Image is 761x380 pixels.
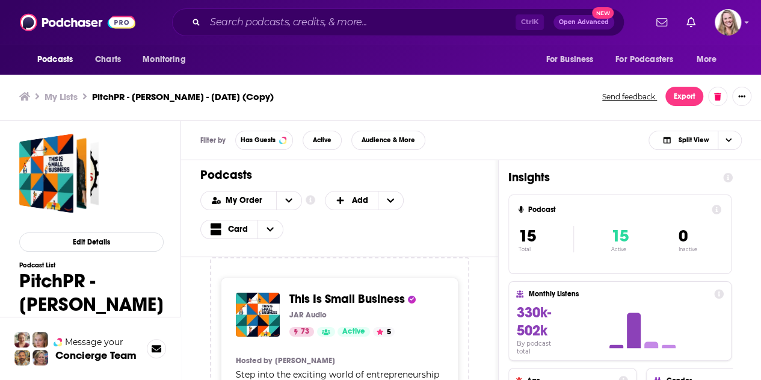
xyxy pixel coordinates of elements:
[200,220,310,239] h2: Choose View
[301,326,309,338] span: 73
[303,131,342,150] button: Active
[373,327,395,337] button: 5
[289,310,327,320] p: JAR Audio
[289,293,405,306] a: This Is Small Business
[665,87,703,106] button: Export
[200,136,226,145] h3: Filter by
[528,290,709,298] h4: Monthly Listens
[678,226,687,246] span: 0
[200,167,469,182] h1: Podcasts
[559,19,609,25] span: Open Advanced
[715,9,741,36] button: Show profile menu
[45,91,78,102] a: My Lists
[678,137,708,143] span: Split View
[236,356,272,366] h4: Hosted by
[65,336,123,348] span: Message your
[87,48,128,71] a: Charts
[276,192,301,210] button: open menu
[337,327,370,337] a: Active
[143,51,185,68] span: Monitoring
[325,191,404,210] button: + Add
[528,205,707,214] h4: Podcast
[553,15,614,30] button: Open AdvancedNew
[599,92,661,102] button: Send feedback.
[200,220,283,239] button: Choose View
[516,304,550,340] span: 330k-502k
[92,91,274,102] h3: PitchPR - [PERSON_NAME] - [DATE] (Copy)
[235,131,293,150] button: Has Guests
[611,246,629,252] p: Active
[14,332,30,347] img: Sydney Profile
[516,340,565,355] h4: By podcast total
[19,134,99,213] a: PitchPR - Grant Freeman - Aug 11, 2025 (Copy)
[172,8,624,36] div: Search podcasts, credits, & more...
[362,137,415,143] span: Audience & More
[697,51,717,68] span: More
[537,48,608,71] button: open menu
[519,246,573,252] p: Total
[516,14,544,30] span: Ctrl K
[732,87,751,106] button: Show More Button
[289,291,405,307] span: This Is Small Business
[228,225,248,234] span: Card
[652,12,672,33] a: Show notifications dropdown
[313,137,331,143] span: Active
[546,51,593,68] span: For Business
[351,131,425,150] button: Audience & More
[20,11,135,34] img: Podchaser - Follow, Share and Rate Podcasts
[615,51,673,68] span: For Podcasters
[32,332,48,347] img: Jules Profile
[19,232,164,252] button: Edit Details
[688,48,732,71] button: open menu
[236,293,280,337] img: This Is Small Business
[352,196,368,205] span: Add
[55,349,137,361] h3: Concierge Team
[19,261,164,269] h3: Podcast List
[682,12,700,33] a: Show notifications dropdown
[715,9,741,36] img: User Profile
[611,226,629,246] span: 15
[19,269,164,340] h1: PitchPR - [PERSON_NAME] - [DATE] (Copy)
[275,356,335,366] a: [PERSON_NAME]
[134,48,201,71] button: open menu
[508,170,713,185] h1: Insights
[608,48,691,71] button: open menu
[715,9,741,36] span: Logged in as KirstinPitchPR
[241,137,276,143] span: Has Guests
[678,246,697,252] p: Inactive
[29,48,88,71] button: open menu
[200,191,302,210] h2: Choose List sort
[306,195,315,206] a: Show additional information
[32,350,48,366] img: Barbara Profile
[14,350,30,366] img: Jon Profile
[342,326,365,338] span: Active
[226,196,267,205] span: My Order
[289,327,314,337] a: 73
[201,196,276,205] button: open menu
[95,51,121,68] span: Charts
[649,131,742,150] button: Choose View
[592,7,614,19] span: New
[37,51,73,68] span: Podcasts
[519,226,536,246] span: 15
[205,13,516,32] input: Search podcasts, credits, & more...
